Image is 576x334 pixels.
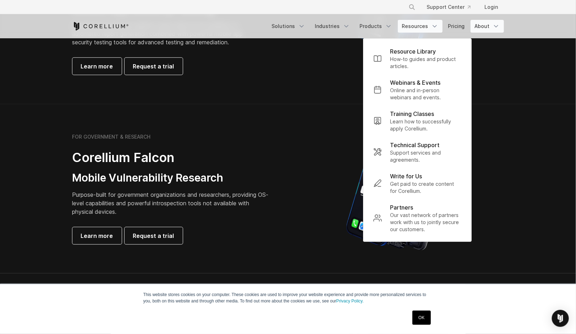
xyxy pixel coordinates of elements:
[552,310,569,327] div: Open Intercom Messenger
[390,47,436,56] p: Resource Library
[368,199,467,237] a: Partners Our vast network of partners work with us to jointly secure our customers.
[311,20,354,33] a: Industries
[72,134,151,140] h6: FOR GOVERNMENT & RESEARCH
[412,311,430,325] a: OK
[390,180,461,195] p: Get paid to create content for Corellium.
[390,87,461,101] p: Online and in-person webinars and events.
[72,171,271,185] h3: Mobile Vulnerability Research
[72,58,122,75] a: Learn more
[133,62,174,71] span: Request a trial
[81,232,113,240] span: Learn more
[390,149,461,163] p: Support services and agreements.
[72,150,271,166] h2: Corellium Falcon
[390,118,461,132] p: Learn how to successfully apply Corellium.
[421,1,476,13] a: Support Center
[444,20,469,33] a: Pricing
[336,299,364,304] a: Privacy Policy.
[72,227,122,244] a: Learn more
[72,22,129,30] a: Corellium Home
[400,1,504,13] div: Navigation Menu
[125,58,183,75] a: Request a trial
[390,203,413,212] p: Partners
[143,291,433,304] p: This website stores cookies on your computer. These cookies are used to improve your website expe...
[390,172,422,180] p: Write for Us
[390,141,440,149] p: Technical Support
[368,74,467,105] a: Webinars & Events Online and in-person webinars and events.
[479,1,504,13] a: Login
[368,43,467,74] a: Resource Library How-to guides and product articles.
[125,227,183,244] a: Request a trial
[390,56,461,70] p: How-to guides and product articles.
[398,20,443,33] a: Resources
[368,137,467,168] a: Technical Support Support services and agreements.
[133,232,174,240] span: Request a trial
[368,168,467,199] a: Write for Us Get paid to create content for Corellium.
[346,127,453,251] img: iPhone model separated into the mechanics used to build the physical device.
[390,212,461,233] p: Our vast network of partners work with us to jointly secure our customers.
[268,20,309,33] a: Solutions
[390,78,441,87] p: Webinars & Events
[72,190,271,216] p: Purpose-built for government organizations and researchers, providing OS-level capabilities and p...
[471,20,504,33] a: About
[368,105,467,137] a: Training Classes Learn how to successfully apply Corellium.
[81,62,113,71] span: Learn more
[406,1,418,13] button: Search
[390,110,434,118] p: Training Classes
[356,20,396,33] a: Products
[268,20,504,33] div: Navigation Menu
